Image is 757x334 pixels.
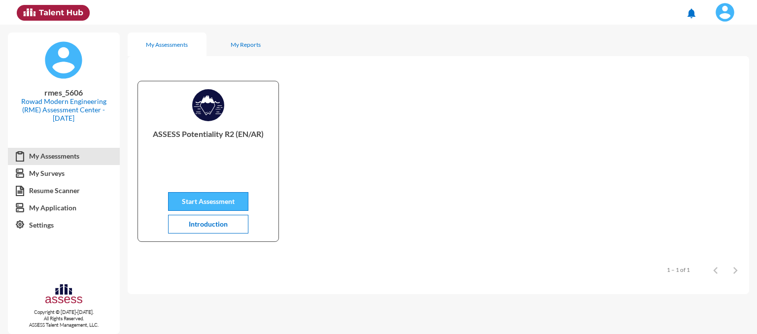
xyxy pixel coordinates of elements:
[44,40,83,80] img: default%20profile%20image.svg
[192,89,224,121] img: c18e5490-1be3-11ed-ac5f-1d8f5a949683_ASSESS%20Potentiality%20R2
[44,283,83,307] img: assesscompany-logo.png
[146,41,188,48] div: My Assessments
[8,182,120,200] a: Resume Scanner
[8,147,120,165] a: My Assessments
[8,216,120,234] a: Settings
[146,129,270,168] p: ASSESS Potentiality R2 (EN/AR)
[168,215,248,234] button: Introduction
[725,260,745,279] button: Next page
[706,260,725,279] button: Previous page
[667,266,690,273] div: 1 – 1 of 1
[189,220,228,228] span: Introduction
[16,88,112,97] p: rmes_5606
[8,309,120,328] p: Copyright © [DATE]-[DATE]. All Rights Reserved. ASSESS Talent Management, LLC.
[182,197,235,205] span: Start Assessment
[686,7,697,19] mat-icon: notifications
[168,197,248,205] a: Start Assessment
[168,192,248,211] button: Start Assessment
[16,97,112,122] p: Rowad Modern Engineering (RME) Assessment Center - [DATE]
[231,41,261,48] div: My Reports
[8,165,120,182] a: My Surveys
[8,199,120,217] a: My Application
